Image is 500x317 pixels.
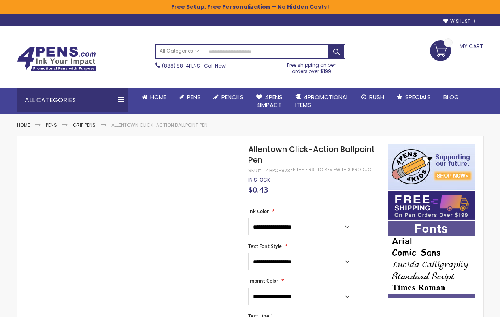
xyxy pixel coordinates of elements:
[388,144,475,190] img: 4pens 4 kids
[256,93,283,109] span: 4Pens 4impact
[248,167,263,174] strong: SKU
[443,18,475,24] a: Wishlist
[111,122,208,128] li: Allentown Click-Action Ballpoint Pen
[73,122,96,128] a: Grip Pens
[391,88,437,106] a: Specials
[17,46,96,71] img: 4Pens Custom Pens and Promotional Products
[388,191,475,220] img: Free shipping on orders over $199
[248,184,268,195] span: $0.43
[266,167,290,174] div: 4HPC-873
[173,88,207,106] a: Pens
[46,122,57,128] a: Pens
[160,48,199,54] span: All Categories
[248,208,269,215] span: Ink Color
[156,45,203,58] a: All Categories
[289,88,355,114] a: 4PROMOTIONALITEMS
[250,88,289,114] a: 4Pens4impact
[150,93,166,101] span: Home
[355,88,391,106] a: Rush
[295,93,349,109] span: 4PROMOTIONAL ITEMS
[17,122,30,128] a: Home
[187,93,201,101] span: Pens
[248,177,270,183] div: Availability
[248,144,375,165] span: Allentown Click-Action Ballpoint Pen
[437,88,465,106] a: Blog
[248,278,278,284] span: Imprint Color
[279,59,345,75] div: Free shipping on pen orders over $199
[369,93,384,101] span: Rush
[248,176,270,183] span: In stock
[17,88,128,112] div: All Categories
[435,296,500,317] iframe: Google Customer Reviews
[207,88,250,106] a: Pencils
[388,221,475,298] img: font-personalization-examples
[221,93,243,101] span: Pencils
[248,243,282,249] span: Text Font Style
[136,88,173,106] a: Home
[162,62,200,69] a: (888) 88-4PENS
[443,93,459,101] span: Blog
[162,62,226,69] span: - Call Now!
[290,167,373,173] a: Be the first to review this product
[405,93,431,101] span: Specials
